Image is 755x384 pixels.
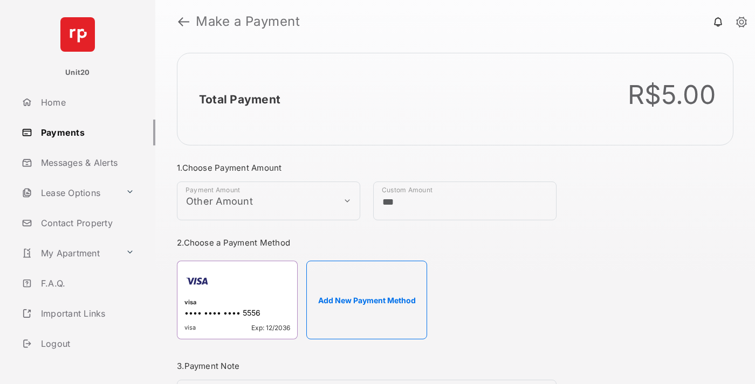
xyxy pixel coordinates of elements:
[17,150,155,176] a: Messages & Alerts
[177,238,557,248] h3: 2. Choose a Payment Method
[251,324,290,332] span: Exp: 12/2036
[196,15,300,28] strong: Make a Payment
[628,79,716,110] div: R$5.00
[184,298,290,308] div: visa
[17,301,139,326] a: Important Links
[17,89,155,115] a: Home
[65,67,90,78] p: Unit20
[184,324,196,332] span: visa
[306,261,427,339] button: Add New Payment Method
[17,180,121,206] a: Lease Options
[199,93,280,106] h2: Total Payment
[60,17,95,52] img: svg+xml;base64,PHN2ZyB4bWxucz0iaHR0cDovL3d3dy53My5vcmcvMjAwMC9zdmciIHdpZHRoPSI2NCIgaGVpZ2h0PSI2NC...
[17,240,121,266] a: My Apartment
[17,120,155,145] a: Payments
[17,210,155,236] a: Contact Property
[177,261,298,339] div: visa•••• •••• •••• 5556visaExp: 12/2036
[17,331,155,357] a: Logout
[177,163,557,173] h3: 1. Choose Payment Amount
[177,361,557,371] h3: 3. Payment Note
[184,308,290,319] div: •••• •••• •••• 5556
[17,270,155,296] a: F.A.Q.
